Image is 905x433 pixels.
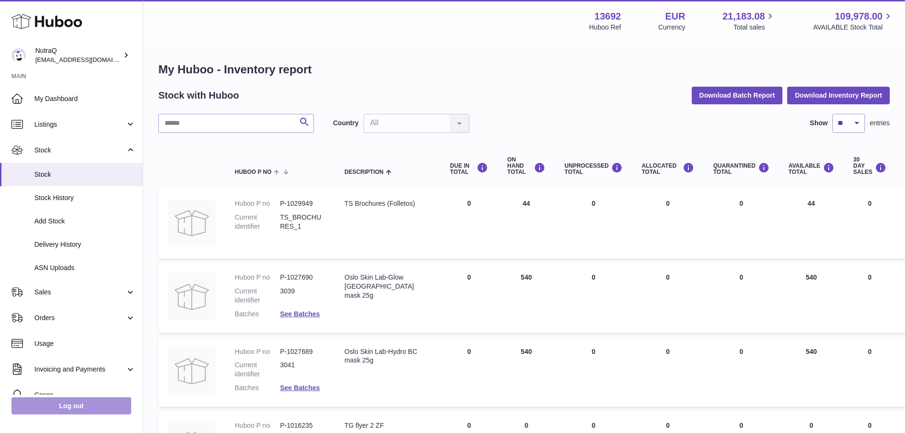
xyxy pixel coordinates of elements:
dt: Batches [235,383,280,393]
td: 540 [779,263,844,333]
a: See Batches [280,384,320,392]
img: log@nutraq.com [11,48,26,62]
span: Sales [34,288,125,297]
td: 44 [498,190,555,259]
dt: Huboo P no [235,199,280,208]
div: TG flyer 2 ZF [344,421,431,430]
a: 109,978.00 AVAILABLE Stock Total [813,10,894,32]
td: 0 [440,338,498,407]
td: 0 [844,338,896,407]
label: Country [333,119,359,128]
img: product image [168,273,216,321]
div: UNPROCESSED Total [564,162,623,175]
td: 0 [632,263,704,333]
td: 44 [779,190,844,259]
span: Add Stock [34,217,135,226]
span: Orders [34,313,125,322]
span: 0 [739,348,743,355]
dd: P-1016235 [280,421,325,430]
td: 0 [440,263,498,333]
td: 0 [632,190,704,259]
strong: EUR [665,10,685,23]
td: 0 [555,338,632,407]
span: 109,978.00 [835,10,883,23]
div: ON HAND Total [507,157,545,176]
span: Stock [34,170,135,179]
a: See Batches [280,310,320,318]
div: DUE IN TOTAL [450,162,488,175]
div: AVAILABLE Total [789,162,834,175]
td: 540 [779,338,844,407]
span: Stock [34,146,125,155]
span: Description [344,169,384,175]
span: Invoicing and Payments [34,365,125,374]
h2: Stock with Huboo [158,89,239,102]
label: Show [810,119,828,128]
span: AVAILABLE Stock Total [813,23,894,32]
td: 540 [498,338,555,407]
span: 21,183.08 [722,10,765,23]
td: 0 [555,263,632,333]
td: 0 [844,190,896,259]
span: Delivery History [34,240,135,249]
span: entries [870,119,890,128]
dd: TS_BROCHURES_1 [280,213,325,231]
dd: P-1027689 [280,347,325,356]
dt: Huboo P no [235,347,280,356]
div: QUARANTINED Total [713,162,770,175]
div: ALLOCATED Total [642,162,694,175]
dt: Huboo P no [235,273,280,282]
h1: My Huboo - Inventory report [158,62,890,77]
span: Total sales [733,23,776,32]
dt: Current identifier [235,361,280,379]
span: Listings [34,120,125,129]
span: Stock History [34,193,135,202]
span: 0 [739,273,743,281]
td: 0 [555,190,632,259]
span: Cases [34,391,135,400]
span: Huboo P no [235,169,271,175]
span: My Dashboard [34,94,135,103]
dd: P-1027690 [280,273,325,282]
a: Log out [11,397,131,414]
img: product image [168,347,216,395]
a: 21,183.08 Total sales [722,10,776,32]
dd: 3041 [280,361,325,379]
td: 0 [440,190,498,259]
td: 0 [844,263,896,333]
dd: P-1029949 [280,199,325,208]
dt: Current identifier [235,213,280,231]
button: Download Inventory Report [787,87,890,104]
div: Huboo Ref [589,23,621,32]
dt: Huboo P no [235,421,280,430]
div: Currency [658,23,686,32]
span: ASN Uploads [34,263,135,272]
div: 30 DAY SALES [853,157,886,176]
td: 540 [498,263,555,333]
button: Download Batch Report [692,87,783,104]
div: Oslo Skin Lab-Hydro BC mask 25g [344,347,431,365]
span: 0 [739,200,743,207]
dt: Batches [235,310,280,319]
img: product image [168,199,216,247]
dt: Current identifier [235,287,280,305]
span: 0 [739,422,743,429]
span: Usage [34,339,135,348]
div: TS Brochures (Folletos) [344,199,431,208]
strong: 13692 [594,10,621,23]
span: [EMAIL_ADDRESS][DOMAIN_NAME] [35,56,140,63]
td: 0 [632,338,704,407]
dd: 3039 [280,287,325,305]
div: Oslo Skin Lab-Glow [GEOGRAPHIC_DATA] mask 25g [344,273,431,300]
div: NutraQ [35,46,121,64]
